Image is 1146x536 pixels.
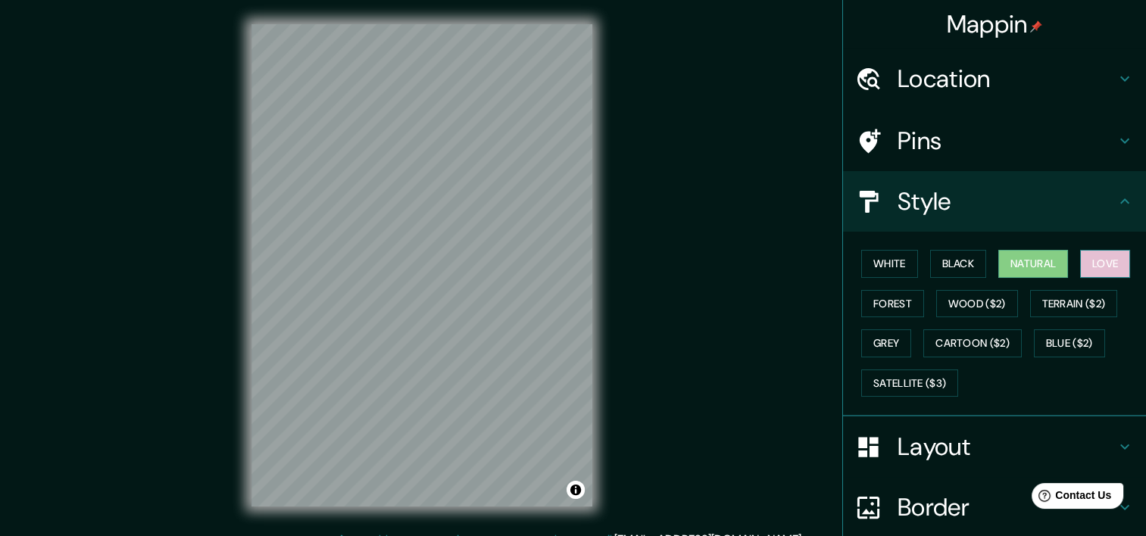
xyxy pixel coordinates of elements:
[930,250,987,278] button: Black
[1030,290,1118,318] button: Terrain ($2)
[861,290,924,318] button: Forest
[861,329,911,357] button: Grey
[1034,329,1105,357] button: Blue ($2)
[898,64,1116,94] h4: Location
[1080,250,1130,278] button: Love
[843,416,1146,477] div: Layout
[567,481,585,499] button: Toggle attribution
[898,186,1116,217] h4: Style
[947,9,1043,39] h4: Mappin
[861,250,918,278] button: White
[898,432,1116,462] h4: Layout
[843,111,1146,171] div: Pins
[843,171,1146,232] div: Style
[936,290,1018,318] button: Wood ($2)
[251,24,592,506] canvas: Map
[923,329,1022,357] button: Cartoon ($2)
[1011,477,1129,519] iframe: Help widget launcher
[898,126,1116,156] h4: Pins
[1030,20,1042,33] img: pin-icon.png
[861,369,958,397] button: Satellite ($3)
[843,48,1146,109] div: Location
[898,492,1116,522] h4: Border
[998,250,1068,278] button: Natural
